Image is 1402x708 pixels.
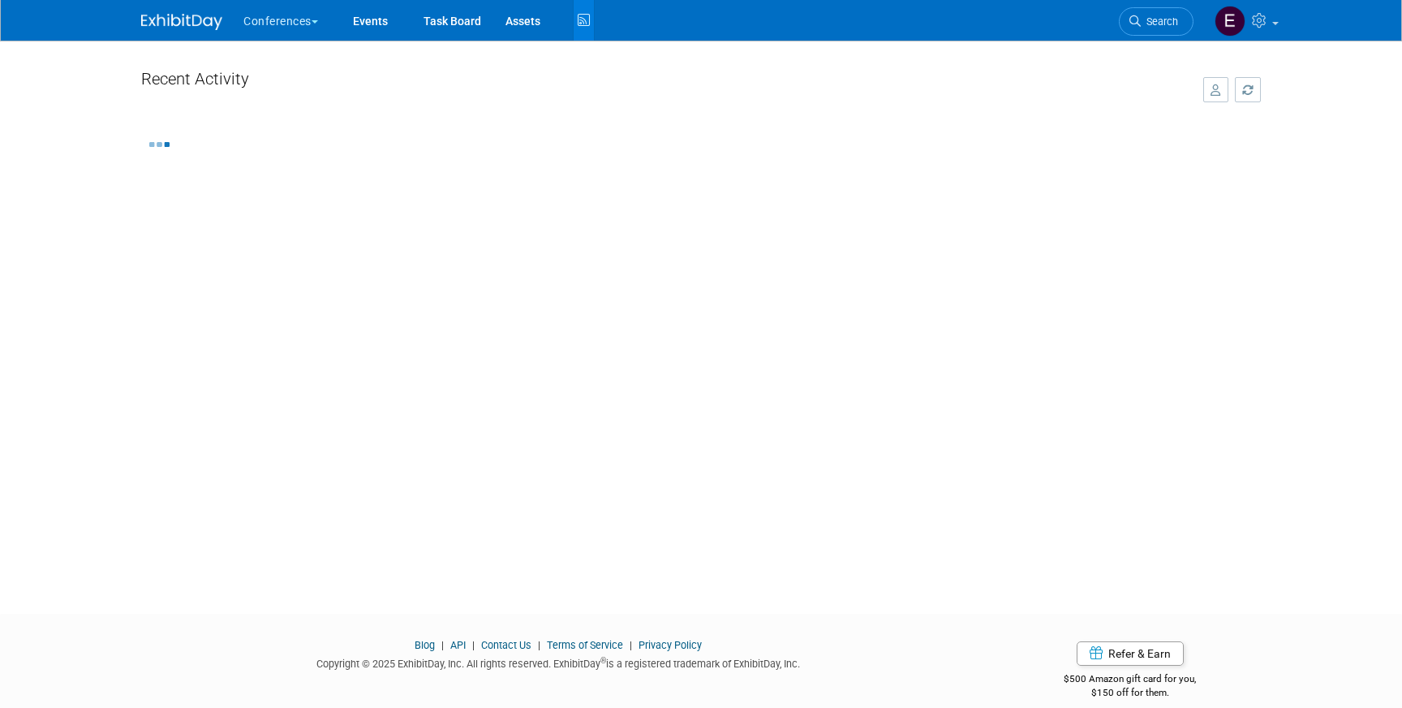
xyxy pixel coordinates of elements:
[1215,6,1245,37] img: Erin Anderson
[437,639,448,651] span: |
[1000,686,1262,700] div: $150 off for them.
[639,639,702,651] a: Privacy Policy
[1141,15,1178,28] span: Search
[481,639,531,651] a: Contact Us
[415,639,435,651] a: Blog
[468,639,479,651] span: |
[547,639,623,651] a: Terms of Service
[1000,662,1262,699] div: $500 Amazon gift card for you,
[1077,641,1184,666] a: Refer & Earn
[149,142,170,147] img: loading...
[600,656,606,665] sup: ®
[626,639,636,651] span: |
[534,639,544,651] span: |
[141,653,975,671] div: Copyright © 2025 ExhibitDay, Inc. All rights reserved. ExhibitDay is a registered trademark of Ex...
[141,61,1187,104] div: Recent Activity
[141,14,222,30] img: ExhibitDay
[1119,7,1193,36] a: Search
[450,639,466,651] a: API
